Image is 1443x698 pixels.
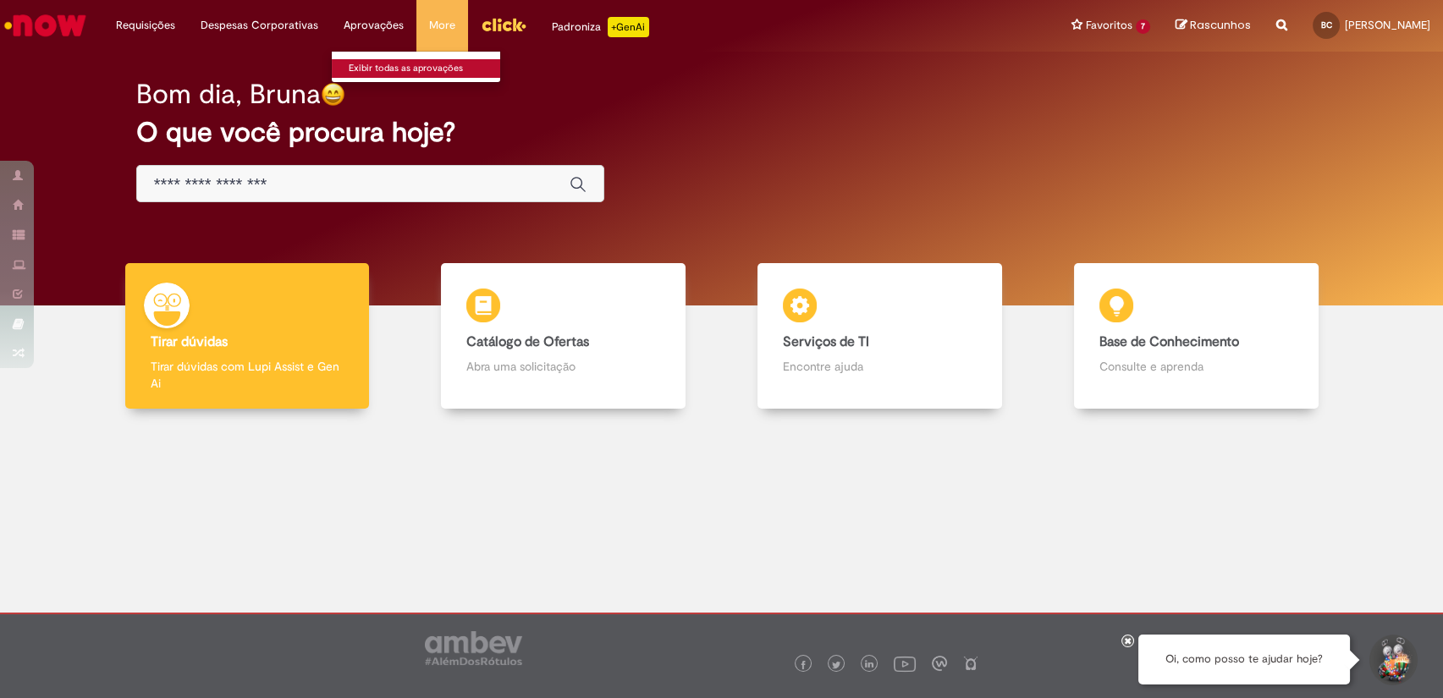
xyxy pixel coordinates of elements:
[1367,635,1418,685] button: Iniciar Conversa de Suporte
[151,358,344,392] p: Tirar dúvidas com Lupi Assist e Gen Ai
[1099,358,1293,375] p: Consulte e aprenda
[136,118,1307,147] h2: O que você procura hoje?
[331,51,501,83] ul: Aprovações
[425,631,522,665] img: logo_footer_ambev_rotulo_gray.png
[429,17,455,34] span: More
[1345,18,1430,32] span: [PERSON_NAME]
[405,263,722,409] a: Catálogo de Ofertas Abra uma solicitação
[832,661,840,669] img: logo_footer_twitter.png
[1176,18,1251,34] a: Rascunhos
[332,59,518,78] a: Exibir todas as aprovações
[481,12,526,37] img: click_logo_yellow_360x200.png
[1136,19,1150,34] span: 7
[1190,17,1251,33] span: Rascunhos
[799,661,807,669] img: logo_footer_facebook.png
[136,80,321,109] h2: Bom dia, Bruna
[963,656,978,671] img: logo_footer_naosei.png
[1138,635,1350,684] div: Oi, como posso te ajudar hoje?
[1321,19,1332,30] span: BC
[321,82,345,107] img: happy-face.png
[865,660,873,670] img: logo_footer_linkedin.png
[151,333,228,350] b: Tirar dúvidas
[466,333,589,350] b: Catálogo de Ofertas
[89,263,405,409] a: Tirar dúvidas Tirar dúvidas com Lupi Assist e Gen Ai
[894,652,916,674] img: logo_footer_youtube.png
[608,17,649,37] p: +GenAi
[552,17,649,37] div: Padroniza
[1086,17,1132,34] span: Favoritos
[1099,333,1239,350] b: Base de Conhecimento
[1038,263,1354,409] a: Base de Conhecimento Consulte e aprenda
[932,656,947,671] img: logo_footer_workplace.png
[201,17,318,34] span: Despesas Corporativas
[466,358,660,375] p: Abra uma solicitação
[116,17,175,34] span: Requisições
[722,263,1038,409] a: Serviços de TI Encontre ajuda
[783,358,977,375] p: Encontre ajuda
[344,17,404,34] span: Aprovações
[783,333,869,350] b: Serviços de TI
[2,8,89,42] img: ServiceNow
